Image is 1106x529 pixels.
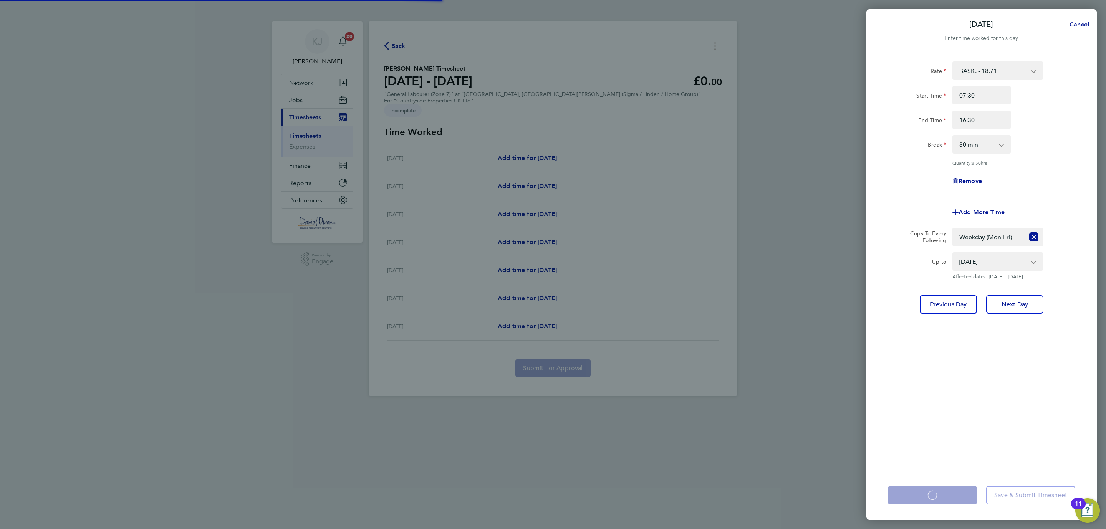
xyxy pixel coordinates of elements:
div: Quantity: hrs [952,160,1043,166]
button: Next Day [986,295,1043,314]
span: Add More Time [959,208,1005,216]
input: E.g. 08:00 [952,86,1011,104]
span: Remove [959,177,982,185]
span: Affected dates: [DATE] - [DATE] [952,274,1043,280]
input: E.g. 18:00 [952,111,1011,129]
label: Rate [930,68,946,77]
span: Cancel [1067,21,1089,28]
span: Next Day [1002,301,1028,308]
button: Add More Time [952,209,1005,215]
span: Previous Day [930,301,967,308]
label: Copy To Every Following [904,230,946,244]
button: Remove [952,178,982,184]
p: [DATE] [969,19,993,30]
button: Cancel [1057,17,1097,32]
label: Start Time [916,92,946,101]
label: Up to [932,258,946,268]
label: End Time [918,117,946,126]
div: 11 [1075,504,1082,514]
label: Break [928,141,946,150]
button: Reset selection [1029,228,1038,245]
button: Open Resource Center, 11 new notifications [1075,498,1100,523]
div: Enter time worked for this day. [866,34,1097,43]
span: 8.50 [972,160,981,166]
button: Previous Day [920,295,977,314]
